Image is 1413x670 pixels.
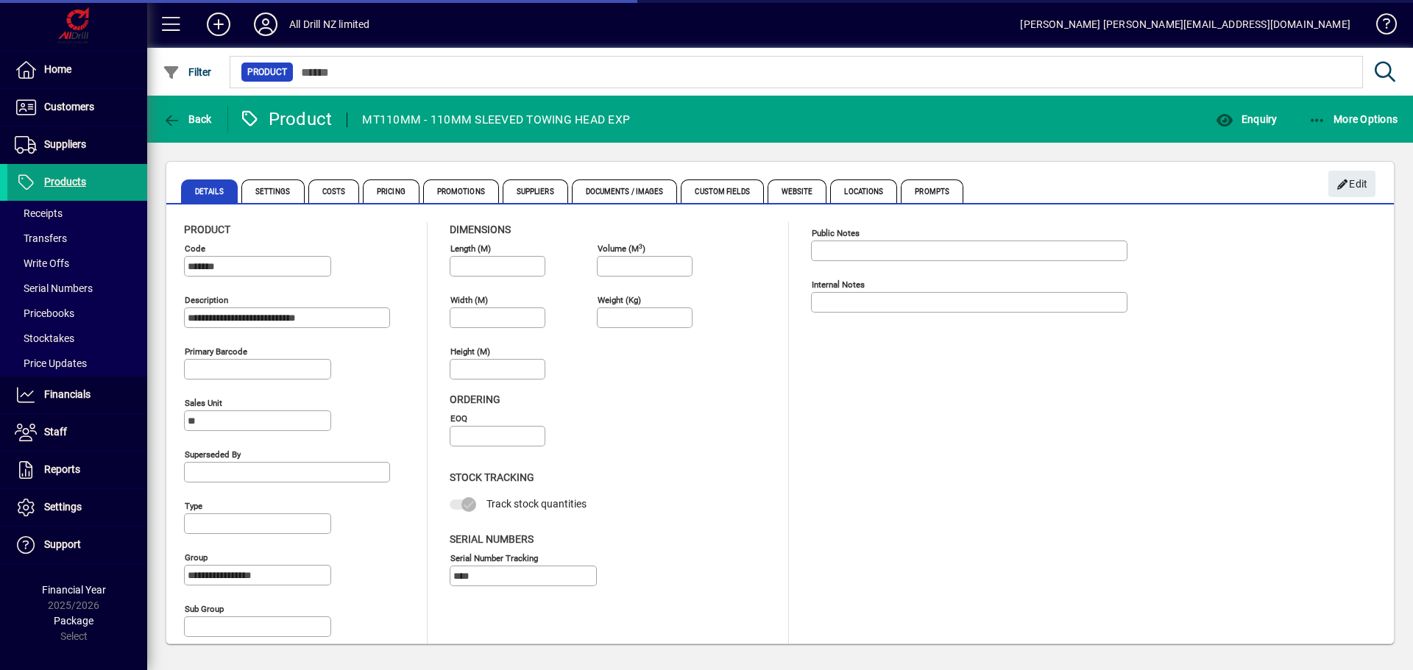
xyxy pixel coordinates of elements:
[7,226,147,251] a: Transfers
[7,414,147,451] a: Staff
[7,377,147,413] a: Financials
[289,13,370,36] div: All Drill NZ limited
[450,295,488,305] mat-label: Width (m)
[44,101,94,113] span: Customers
[15,332,74,344] span: Stocktakes
[15,282,93,294] span: Serial Numbers
[308,179,360,203] span: Costs
[7,452,147,488] a: Reports
[44,388,91,400] span: Financials
[185,449,241,460] mat-label: Superseded by
[7,276,147,301] a: Serial Numbers
[812,279,865,290] mat-label: Internal Notes
[15,257,69,269] span: Write Offs
[159,59,216,85] button: Filter
[163,113,212,125] span: Back
[450,471,534,483] span: Stock Tracking
[7,51,147,88] a: Home
[15,232,67,244] span: Transfers
[42,584,106,596] span: Financial Year
[44,138,86,150] span: Suppliers
[598,243,645,254] mat-label: Volume (m )
[44,63,71,75] span: Home
[184,224,230,235] span: Product
[363,179,419,203] span: Pricing
[181,179,238,203] span: Details
[163,66,212,78] span: Filter
[768,179,827,203] span: Website
[681,179,763,203] span: Custom Fields
[1308,113,1398,125] span: More Options
[639,242,642,249] sup: 3
[7,326,147,351] a: Stocktakes
[241,179,305,203] span: Settings
[812,228,860,238] mat-label: Public Notes
[362,108,630,132] div: MT110MM - 110MM SLEEVED TOWING HEAD EXP
[1336,172,1368,196] span: Edit
[185,398,222,408] mat-label: Sales unit
[185,552,208,563] mat-label: Group
[598,295,641,305] mat-label: Weight (Kg)
[44,176,86,188] span: Products
[159,106,216,132] button: Back
[423,179,499,203] span: Promotions
[450,552,538,563] mat-label: Serial Number tracking
[1216,113,1277,125] span: Enquiry
[195,11,242,38] button: Add
[1020,13,1350,36] div: [PERSON_NAME] [PERSON_NAME][EMAIL_ADDRESS][DOMAIN_NAME]
[7,251,147,276] a: Write Offs
[7,89,147,126] a: Customers
[486,498,587,510] span: Track stock quantities
[450,393,500,405] span: Ordering
[185,346,247,357] mat-label: Primary barcode
[7,351,147,376] a: Price Updates
[1328,171,1375,197] button: Edit
[450,346,490,357] mat-label: Height (m)
[54,615,93,627] span: Package
[450,243,491,254] mat-label: Length (m)
[44,463,80,475] span: Reports
[44,501,82,513] span: Settings
[7,527,147,563] a: Support
[185,243,205,254] mat-label: Code
[15,357,87,369] span: Price Updates
[7,489,147,526] a: Settings
[247,65,287,79] span: Product
[572,179,678,203] span: Documents / Images
[450,224,511,235] span: Dimensions
[450,533,534,545] span: Serial Numbers
[44,426,67,438] span: Staff
[15,207,63,219] span: Receipts
[239,107,333,131] div: Product
[147,106,228,132] app-page-header-button: Back
[185,604,224,614] mat-label: Sub group
[1365,3,1395,51] a: Knowledge Base
[830,179,897,203] span: Locations
[1305,106,1402,132] button: More Options
[185,295,228,305] mat-label: Description
[15,307,74,319] span: Pricebooks
[44,538,81,550] span: Support
[7,126,147,163] a: Suppliers
[450,413,467,424] mat-label: EOQ
[7,301,147,326] a: Pricebooks
[242,11,289,38] button: Profile
[185,501,202,511] mat-label: Type
[503,179,568,203] span: Suppliers
[7,201,147,226] a: Receipts
[901,179,963,203] span: Prompts
[1212,106,1281,132] button: Enquiry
